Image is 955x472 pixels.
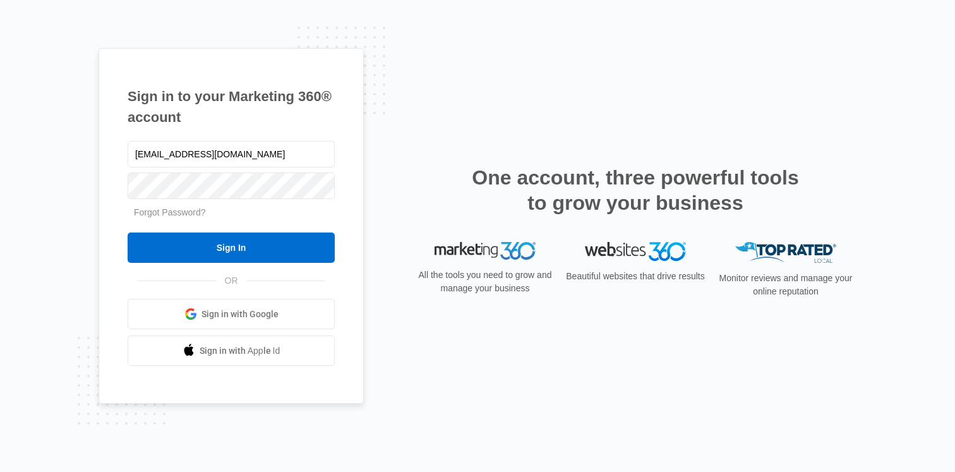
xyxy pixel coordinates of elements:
[435,242,536,260] img: Marketing 360
[715,272,856,298] p: Monitor reviews and manage your online reputation
[200,344,280,358] span: Sign in with Apple Id
[414,269,556,295] p: All the tools you need to grow and manage your business
[128,299,335,329] a: Sign in with Google
[128,336,335,366] a: Sign in with Apple Id
[201,308,279,321] span: Sign in with Google
[468,165,803,215] h2: One account, three powerful tools to grow your business
[585,242,686,260] img: Websites 360
[735,242,836,263] img: Top Rated Local
[216,274,247,287] span: OR
[565,270,706,283] p: Beautiful websites that drive results
[128,141,335,167] input: Email
[134,207,206,217] a: Forgot Password?
[128,233,335,263] input: Sign In
[128,86,335,128] h1: Sign in to your Marketing 360® account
